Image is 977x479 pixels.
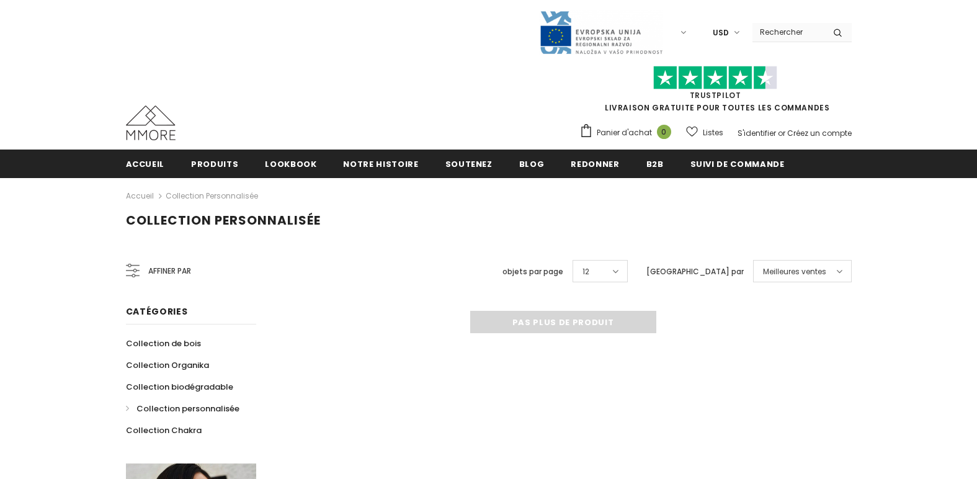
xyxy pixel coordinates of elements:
span: Panier d'achat [597,127,652,139]
a: Suivi de commande [690,150,785,177]
a: Collection Chakra [126,419,202,441]
span: Collection biodégradable [126,381,233,393]
span: or [778,128,785,138]
img: Javni Razpis [539,10,663,55]
span: Collection Organika [126,359,209,371]
span: Blog [519,158,545,170]
span: Collection personnalisée [136,403,239,414]
a: Notre histoire [343,150,418,177]
img: Faites confiance aux étoiles pilotes [653,66,777,90]
input: Search Site [752,23,824,41]
span: Meilleures ventes [763,266,826,278]
a: Redonner [571,150,619,177]
span: Collection personnalisée [126,212,321,229]
label: [GEOGRAPHIC_DATA] par [646,266,744,278]
span: Redonner [571,158,619,170]
span: Affiner par [148,264,191,278]
span: 12 [582,266,589,278]
a: S'identifier [738,128,776,138]
span: USD [713,27,729,39]
a: Lookbook [265,150,316,177]
a: Collection Organika [126,354,209,376]
span: Catégories [126,305,188,318]
img: Cas MMORE [126,105,176,140]
span: Suivi de commande [690,158,785,170]
span: 0 [657,125,671,139]
a: Accueil [126,189,154,204]
span: Listes [703,127,723,139]
span: Collection Chakra [126,424,202,436]
a: TrustPilot [690,90,741,101]
span: Lookbook [265,158,316,170]
a: Blog [519,150,545,177]
span: LIVRAISON GRATUITE POUR TOUTES LES COMMANDES [579,71,852,113]
span: soutenez [445,158,493,170]
a: Collection biodégradable [126,376,233,398]
span: Notre histoire [343,158,418,170]
span: Collection de bois [126,338,201,349]
a: Javni Razpis [539,27,663,37]
label: objets par page [502,266,563,278]
span: Accueil [126,158,165,170]
a: Listes [686,122,723,143]
span: B2B [646,158,664,170]
a: Panier d'achat 0 [579,123,677,142]
span: Produits [191,158,238,170]
a: Créez un compte [787,128,852,138]
a: Accueil [126,150,165,177]
a: Collection de bois [126,333,201,354]
a: Collection personnalisée [166,190,258,201]
a: soutenez [445,150,493,177]
a: Collection personnalisée [126,398,239,419]
a: B2B [646,150,664,177]
a: Produits [191,150,238,177]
